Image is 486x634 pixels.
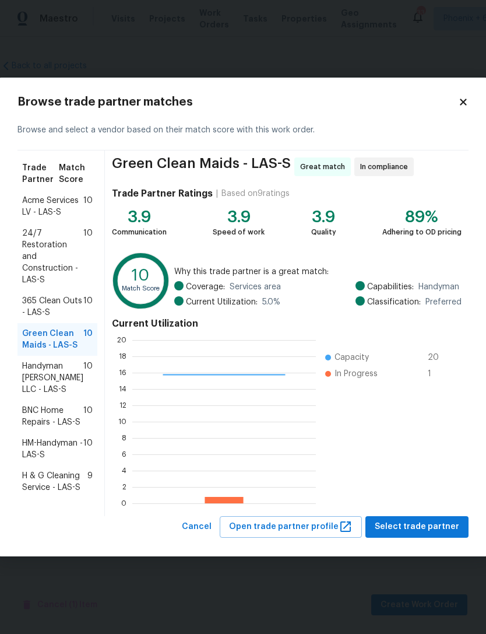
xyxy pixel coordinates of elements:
[112,211,167,223] div: 3.9
[112,226,167,238] div: Communication
[112,188,213,199] h4: Trade Partner Ratings
[83,195,93,218] span: 10
[428,368,446,380] span: 1
[311,211,336,223] div: 3.9
[418,281,459,293] span: Handyman
[121,500,126,507] text: 0
[122,467,126,474] text: 4
[122,435,126,442] text: 8
[365,516,469,538] button: Select trade partner
[83,360,93,395] span: 10
[118,418,126,425] text: 10
[428,352,446,363] span: 20
[22,328,83,351] span: Green Clean Maids - LAS-S
[334,352,369,363] span: Capacity
[186,281,225,293] span: Coverage:
[122,451,126,458] text: 6
[229,520,353,534] span: Open trade partner profile
[425,296,462,308] span: Preferred
[22,360,83,395] span: Handyman [PERSON_NAME] LLC - LAS-S
[83,295,93,318] span: 10
[22,437,83,461] span: HM-Handyman - LAS-S
[17,110,469,150] div: Browse and select a vendor based on their match score with this work order.
[300,161,350,173] span: Great match
[122,285,160,292] text: Match Score
[83,328,93,351] span: 10
[220,516,362,538] button: Open trade partner profile
[119,353,126,360] text: 18
[22,405,83,428] span: BNC Home Repairs - LAS-S
[213,188,221,199] div: |
[83,227,93,286] span: 10
[213,226,265,238] div: Speed of work
[112,157,291,176] span: Green Clean Maids - LAS-S
[119,369,126,376] text: 16
[182,520,212,534] span: Cancel
[375,520,459,534] span: Select trade partner
[221,188,290,199] div: Based on 9 ratings
[174,266,462,278] span: Why this trade partner is a great match:
[117,337,126,344] text: 20
[87,470,93,493] span: 9
[112,318,462,330] h4: Current Utilization
[59,162,93,185] span: Match Score
[122,484,126,491] text: 2
[132,268,149,284] text: 10
[367,281,414,293] span: Capabilities:
[367,296,421,308] span: Classification:
[360,161,413,173] span: In compliance
[119,402,126,409] text: 12
[83,437,93,461] span: 10
[382,211,462,223] div: 89%
[22,162,59,185] span: Trade Partner
[382,226,462,238] div: Adhering to OD pricing
[22,227,83,286] span: 24/7 Restoration and Construction - LAS-S
[334,368,378,380] span: In Progress
[22,470,87,493] span: H & G Cleaning Service - LAS-S
[230,281,281,293] span: Services area
[119,386,126,393] text: 14
[22,195,83,218] span: Acme Services LV - LAS-S
[177,516,216,538] button: Cancel
[17,96,458,108] h2: Browse trade partner matches
[22,295,83,318] span: 365 Clean Outs - LAS-S
[213,211,265,223] div: 3.9
[186,296,258,308] span: Current Utilization:
[262,296,280,308] span: 5.0 %
[311,226,336,238] div: Quality
[83,405,93,428] span: 10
